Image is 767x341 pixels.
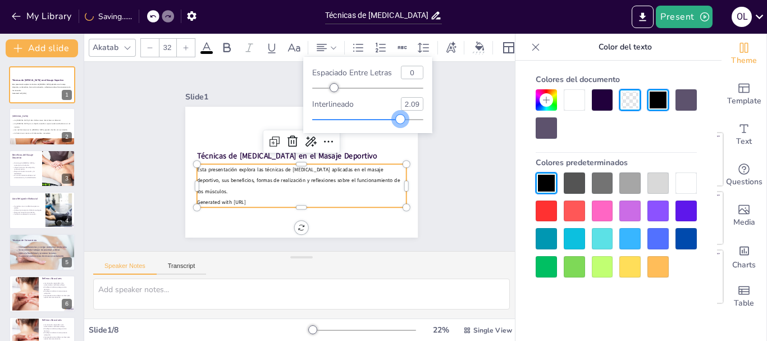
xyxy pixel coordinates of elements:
[12,153,39,160] p: Beneficios del Masaje Deportivo
[427,325,454,335] div: 22 %
[536,157,628,168] font: Colores predeterminados
[732,6,752,28] button: O L
[12,79,63,81] strong: Técnicas de [MEDICAL_DATA] en el Masaje Deportivo
[14,129,68,131] span: Las restricciones en la [MEDICAL_DATA] pueden limitar el movimiento.
[12,205,42,209] p: Se realiza con un rodillo de espuma o pelota.
[19,254,65,257] strong: Es esencial realizar estas técnicas correctamente.
[722,115,766,155] div: Add text boxes
[325,7,430,24] input: Insert title
[12,115,72,118] p: [MEDICAL_DATA]
[93,262,157,275] button: Speaker Notes
[9,150,75,187] div: 3
[49,132,51,134] span: s.
[62,174,72,184] div: 3
[42,324,72,328] p: Los músculos responden a los estiramientos mediante reflejos.
[62,216,72,226] div: 4
[726,176,763,188] span: Questions
[9,234,75,271] div: 5
[12,93,26,95] span: Generated with [URL]
[732,259,756,271] span: Charts
[12,209,42,211] p: Utiliza el principio de inhibición autógena.
[19,245,67,248] strong: Elimina adherencias y corrige problemas posturales.
[632,6,654,28] button: Export to PowerPoint
[722,276,766,317] div: Add a table
[722,34,766,74] div: Change the overall theme
[62,299,72,309] div: 6
[9,275,75,312] div: 6
[732,7,752,27] div: O L
[157,262,207,275] button: Transcript
[85,11,132,22] div: Saving......
[12,83,70,92] span: Esta presentación explora las técnicas de [MEDICAL_DATA] aplicadas en el masaje deportivo, sus be...
[42,294,72,298] p: Comprender estos reflejos es clave para aplicar técnicas efectivas.
[312,67,392,78] font: Espaciado entre letras
[12,239,72,242] p: Técnicas de Estiramiento
[536,74,620,85] font: Colores del documento
[12,166,39,170] p: Libera hormonas de relajación y reduce el estrés.
[9,108,75,145] div: 2
[62,257,72,267] div: 5
[727,95,761,107] span: Template
[6,39,78,57] button: Add slide
[471,42,488,53] div: Background color
[42,332,72,336] p: El reflejo miotático inverso provoca relajación.
[473,326,512,335] span: Single View
[442,39,459,57] div: Text effects
[722,155,766,195] div: Get real-time input from your audience
[8,7,76,25] button: My Library
[722,74,766,115] div: Add ready made slides
[12,211,42,213] p: Mejora el rango de movimiento.
[12,162,39,166] p: Disminuye la [MEDICAL_DATA] y aumenta la circulación.
[656,6,712,28] button: Present
[42,290,72,294] p: El reflejo miotático inverso provoca relajación.
[203,85,353,248] span: Esta presentación explora las técnicas de [MEDICAL_DATA] aplicadas en el masaje deportivo, sus be...
[12,174,39,178] p: Es una herramienta valiosa en el entrenamiento y la rehabilitación.
[14,132,49,134] span: La técnica es común en tratamientos manuale
[42,336,72,340] p: Comprender estos reflejos es clave para aplicar técnicas efectivas.
[62,132,72,142] div: 2
[89,325,308,335] div: Slide 1 / 8
[722,236,766,276] div: Add charts and graphs
[12,213,42,216] p: Facilita la recuperación muscular.
[12,170,39,174] p: Mejora la función muscular y la flexibilidad.
[599,42,652,52] font: Color del texto
[195,107,233,148] span: Generated with [URL]
[14,122,70,128] span: La [MEDICAL_DATA] es un tejido conectivo que envuelve estructuras en el cuerpo.
[734,297,754,310] span: Table
[736,135,752,148] span: Text
[312,99,354,110] font: Interlineado
[9,66,75,103] div: 1
[14,119,61,121] span: La [MEDICAL_DATA] trata disfunciones del sistema miofascial.
[722,195,766,236] div: Add images, graphics, shapes or video
[42,282,72,286] p: Los músculos responden a los estiramientos mediante reflejos.
[42,328,72,332] p: El reflejo miotático protege contra lesiones.
[19,251,57,254] strong: Mejora la flexibilidad y previene lesiones.
[731,54,757,67] span: Theme
[42,319,72,322] p: Reflexos Musculares
[733,216,755,229] span: Media
[42,277,72,280] p: Reflexos Musculares
[500,39,518,57] div: Layout
[228,75,357,216] strong: Técnicas de [MEDICAL_DATA] en el Masaje Deportivo
[42,286,72,290] p: El reflejo miotático protege contra lesiones.
[62,90,72,100] div: 1
[19,248,60,251] strong: Se recomienda trabajar de proximal a distal.
[12,197,42,201] p: Auto Relajación Miofascial
[90,40,121,55] div: Akatab
[9,192,75,229] div: 4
